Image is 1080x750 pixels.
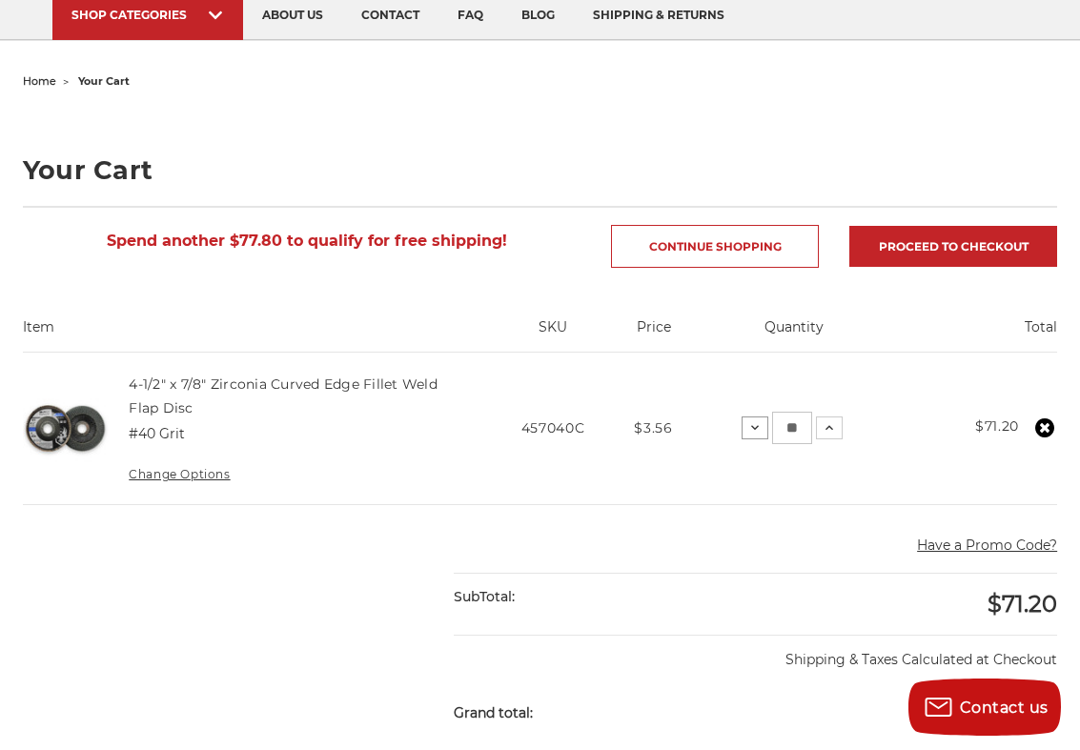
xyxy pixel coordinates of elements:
[849,226,1057,267] a: Proceed to checkout
[454,574,756,620] div: SubTotal:
[23,385,109,471] img: Black Hawk Abrasives 4.5 inch curved edge flap disc
[917,536,1057,556] button: Have a Promo Code?
[896,317,1058,352] th: Total
[960,699,1049,717] span: Contact us
[634,419,673,436] span: $3.56
[71,8,224,22] div: SHOP CATEGORIES
[691,317,895,352] th: Quantity
[454,635,1057,670] p: Shipping & Taxes Calculated at Checkout
[129,375,438,416] a: 4-1/2" x 7/8" Zirconia Curved Edge Fillet Weld Flap Disc
[611,225,819,268] a: Continue Shopping
[490,317,616,352] th: SKU
[454,704,533,721] strong: Grand total:
[23,74,56,88] a: home
[908,679,1061,736] button: Contact us
[521,419,585,436] span: 457040C
[23,157,1057,183] h1: Your Cart
[975,417,1019,435] strong: $71.20
[988,590,1057,618] span: $71.20
[107,232,507,250] span: Spend another $77.80 to qualify for free shipping!
[23,317,490,352] th: Item
[772,412,812,444] input: 4-1/2" x 7/8" Zirconia Curved Edge Fillet Weld Flap Disc Quantity:
[616,317,692,352] th: Price
[129,424,185,444] dd: #40 Grit
[78,74,130,88] span: your cart
[129,467,230,481] a: Change Options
